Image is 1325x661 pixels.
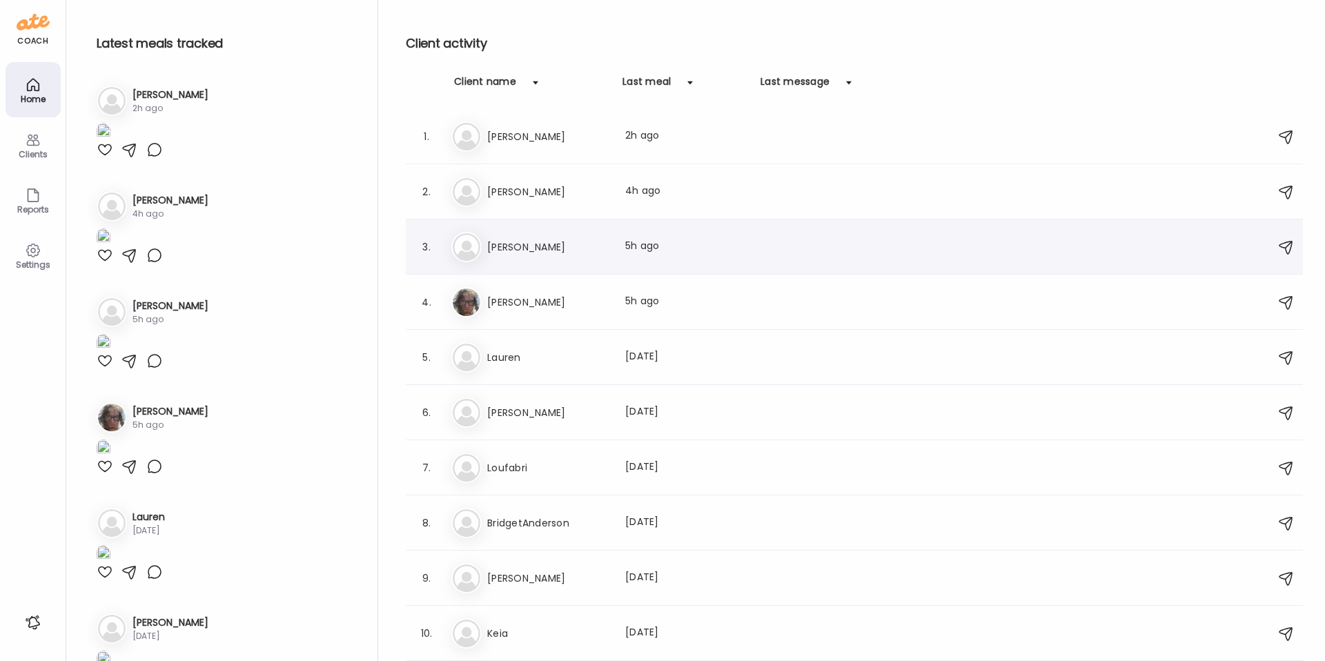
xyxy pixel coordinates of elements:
[132,102,208,115] div: 2h ago
[453,344,480,371] img: bg-avatar-default.svg
[418,184,435,200] div: 2.
[97,545,110,564] img: images%2FGXuCsgLDqrWT3M0TVB3XTHvqcw92%2F0R9b8F8XQW5FRTs7i35t%2FSQloBDwdMjWRspPaKRJz_1080
[625,515,747,531] div: [DATE]
[625,184,747,200] div: 4h ago
[453,620,480,647] img: bg-avatar-default.svg
[418,625,435,642] div: 10.
[487,625,609,642] h3: Keia
[454,75,516,97] div: Client name
[418,404,435,421] div: 6.
[622,75,671,97] div: Last meal
[487,570,609,586] h3: [PERSON_NAME]
[453,564,480,592] img: bg-avatar-default.svg
[98,193,126,220] img: bg-avatar-default.svg
[487,404,609,421] h3: [PERSON_NAME]
[453,509,480,537] img: bg-avatar-default.svg
[98,615,126,642] img: bg-avatar-default.svg
[625,625,747,642] div: [DATE]
[418,239,435,255] div: 3.
[97,334,110,353] img: images%2FpbQgUNqI2Kck939AnQ3TEFOW9km2%2FwH9vukKoUx3m7iqV20s3%2FdOrVbNVYwkj0gwuopNQk_1080
[8,260,58,269] div: Settings
[98,509,126,537] img: bg-avatar-default.svg
[406,33,1303,54] h2: Client activity
[625,404,747,421] div: [DATE]
[625,349,747,366] div: [DATE]
[487,294,609,310] h3: [PERSON_NAME]
[98,404,126,431] img: avatars%2F4oe6JFsLF4ab4yR0XKDB7a6lkDu1
[98,87,126,115] img: bg-avatar-default.svg
[487,515,609,531] h3: BridgetAnderson
[8,95,58,103] div: Home
[132,615,208,630] h3: [PERSON_NAME]
[625,239,747,255] div: 5h ago
[453,399,480,426] img: bg-avatar-default.svg
[418,460,435,476] div: 7.
[453,233,480,261] img: bg-avatar-default.svg
[453,123,480,150] img: bg-avatar-default.svg
[625,294,747,310] div: 5h ago
[98,298,126,326] img: bg-avatar-default.svg
[8,205,58,214] div: Reports
[418,515,435,531] div: 8.
[17,35,48,47] div: coach
[625,460,747,476] div: [DATE]
[132,208,208,220] div: 4h ago
[487,239,609,255] h3: [PERSON_NAME]
[760,75,830,97] div: Last message
[418,570,435,586] div: 9.
[132,510,165,524] h3: Lauren
[8,150,58,159] div: Clients
[418,128,435,145] div: 1.
[487,349,609,366] h3: Lauren
[132,193,208,208] h3: [PERSON_NAME]
[17,11,50,33] img: ate
[487,128,609,145] h3: [PERSON_NAME]
[487,460,609,476] h3: Loufabri
[97,228,110,247] img: images%2FFUuH95Ngm4OAGYimCZiwjvKjofP2%2FZ80kD5QClGjcwdpMUgdv%2F18Dss2e49IUOI09FJK0B_1080
[97,440,110,458] img: images%2F4oe6JFsLF4ab4yR0XKDB7a6lkDu1%2Fk4GrIwoAXXjYve5ZXgVM%2FnqnmzlMkQLfva79XAjD5_1080
[132,524,165,537] div: [DATE]
[97,123,110,141] img: images%2FNDFOBLKNylgvAlQ00Z6i5u60zaR2%2FadPewJn75xkVLfuoux0K%2F4ILOjQ4EWAxxVMliITPK_1080
[453,178,480,206] img: bg-avatar-default.svg
[625,570,747,586] div: [DATE]
[418,349,435,366] div: 5.
[132,299,208,313] h3: [PERSON_NAME]
[453,288,480,316] img: avatars%2F4oe6JFsLF4ab4yR0XKDB7a6lkDu1
[132,313,208,326] div: 5h ago
[132,419,208,431] div: 5h ago
[453,454,480,482] img: bg-avatar-default.svg
[418,294,435,310] div: 4.
[132,404,208,419] h3: [PERSON_NAME]
[132,630,208,642] div: [DATE]
[625,128,747,145] div: 2h ago
[132,88,208,102] h3: [PERSON_NAME]
[97,33,355,54] h2: Latest meals tracked
[487,184,609,200] h3: [PERSON_NAME]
